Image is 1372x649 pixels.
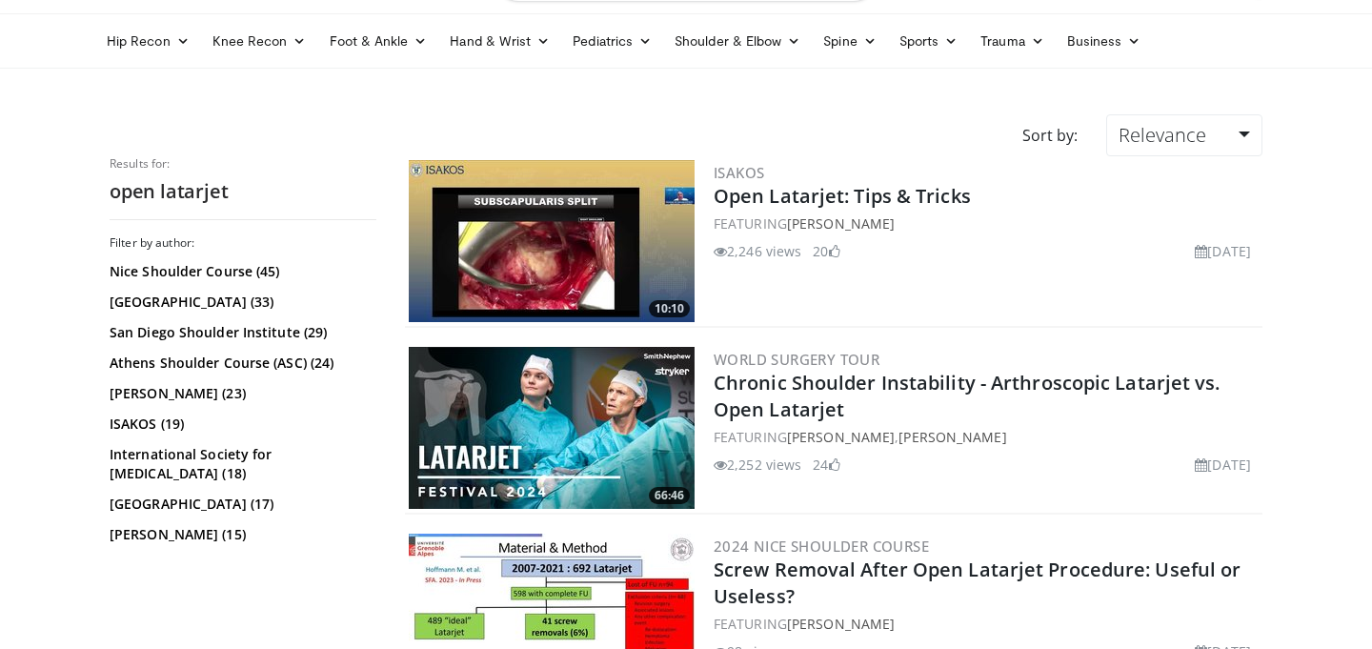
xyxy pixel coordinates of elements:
div: FEATURING , [714,427,1259,447]
a: International Society for [MEDICAL_DATA] (18) [110,445,372,483]
li: [DATE] [1195,455,1251,475]
a: [GEOGRAPHIC_DATA] (17) [110,495,372,514]
li: 2,246 views [714,241,801,261]
a: [PERSON_NAME] [787,214,895,233]
a: Shoulder & Elbow [663,22,812,60]
a: Screw Removal After Open Latarjet Procedure: Useful or Useless? [714,557,1241,609]
h3: Filter by author: [110,235,376,251]
a: 66:46 [409,347,695,509]
li: 24 [813,455,839,475]
a: 2024 Nice Shoulder Course [714,537,929,556]
a: Sports [888,22,970,60]
span: 10:10 [649,300,690,317]
a: Hip Recon [95,22,201,60]
a: Chronic Shoulder Instability - Arthroscopic Latarjet vs. Open Latarjet [714,370,1221,422]
h2: open latarjet [110,179,376,204]
img: 82c2e240-9214-4620-b41d-484e5c3be1f8.300x170_q85_crop-smart_upscale.jpg [409,160,695,322]
span: Relevance [1119,122,1206,148]
a: [PERSON_NAME] [787,615,895,633]
a: San Diego Shoulder Institute (29) [110,323,372,342]
img: a635c608-4951-4b34-a5e7-c87609967bf5.jpg.300x170_q85_crop-smart_upscale.jpg [409,347,695,509]
a: Spine [812,22,887,60]
li: 20 [813,241,839,261]
a: ISAKOS [714,163,764,182]
a: Foot & Ankle [318,22,439,60]
a: Knee Recon [201,22,318,60]
a: [PERSON_NAME] (23) [110,384,372,403]
div: FEATURING [714,614,1259,634]
div: FEATURING [714,213,1259,233]
li: [DATE] [1195,241,1251,261]
a: Nice Shoulder Course (45) [110,262,372,281]
a: [PERSON_NAME] (15) [110,525,372,544]
a: Pediatrics [561,22,663,60]
a: Athens Shoulder Course (ASC) (24) [110,354,372,373]
a: World Surgery Tour [714,350,879,369]
a: Relevance [1106,114,1262,156]
a: ISAKOS (19) [110,415,372,434]
p: Results for: [110,156,376,172]
span: 66:46 [649,487,690,504]
a: [PERSON_NAME] [787,428,895,446]
a: Open Latarjet: Tips & Tricks [714,183,971,209]
a: Trauma [969,22,1056,60]
div: Sort by: [1008,114,1092,156]
a: Business [1056,22,1153,60]
a: [PERSON_NAME] [898,428,1006,446]
a: 10:10 [409,160,695,322]
li: 2,252 views [714,455,801,475]
a: [GEOGRAPHIC_DATA] (33) [110,293,372,312]
a: Hand & Wrist [438,22,561,60]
